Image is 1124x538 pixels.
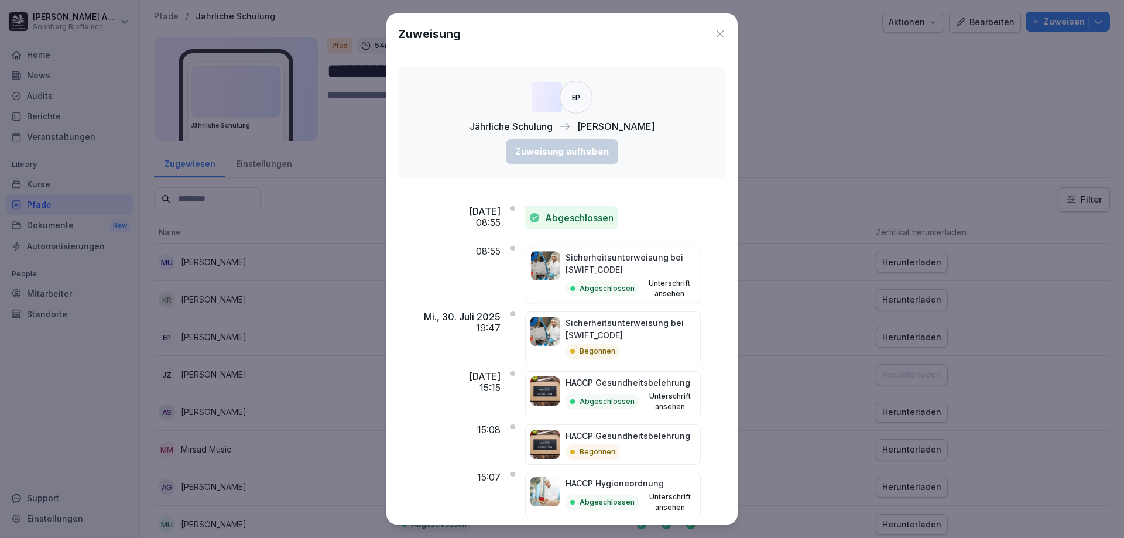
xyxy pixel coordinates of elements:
p: Jährliche Schulung [470,119,553,133]
p: 15:15 [479,382,501,393]
img: xrzzrx774ak4h3u8hix93783.png [530,477,560,506]
p: [PERSON_NAME] [577,119,655,133]
h1: Zuweisung [398,25,461,43]
img: bvgi5s23nmzwngfih7cf5uu4.png [530,317,560,346]
p: [DATE] [469,206,501,217]
p: 19:47 [476,323,501,334]
img: ghfvew1z2tg9fwq39332dduv.png [530,376,560,406]
p: Begonnen [580,447,615,457]
p: Sicherheitsunterweisung bei [SWIFT_CODE] [566,317,695,341]
p: [DATE] [469,371,501,382]
p: HACCP Gesundheitsbelehrung [566,430,690,442]
div: EP [560,81,592,114]
p: 15:08 [477,424,501,436]
button: Unterschrift ansehen [644,492,695,513]
p: Abgeschlossen [580,283,634,294]
button: Unterschrift ansehen [644,278,695,299]
img: bvgi5s23nmzwngfih7cf5uu4.png [531,251,560,280]
button: Unterschrift ansehen [644,391,695,412]
p: 08:55 [476,246,501,257]
p: Sicherheitsunterweisung bei [SWIFT_CODE] [566,251,695,276]
img: ghfvew1z2tg9fwq39332dduv.png [530,430,560,459]
p: Abgeschlossen [545,211,614,225]
p: HACCP Gesundheitsbelehrung [566,376,695,389]
p: Abgeschlossen [580,396,635,407]
p: Begonnen [580,346,615,357]
p: Abgeschlossen [580,497,635,508]
p: HACCP Hygieneordnung [566,477,695,489]
p: 08:55 [476,217,501,228]
p: Mi., 30. Juli 2025 [424,311,501,323]
button: Zuweisung aufheben [506,139,618,164]
p: 15:07 [477,472,501,483]
div: Zuweisung aufheben [515,145,609,158]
